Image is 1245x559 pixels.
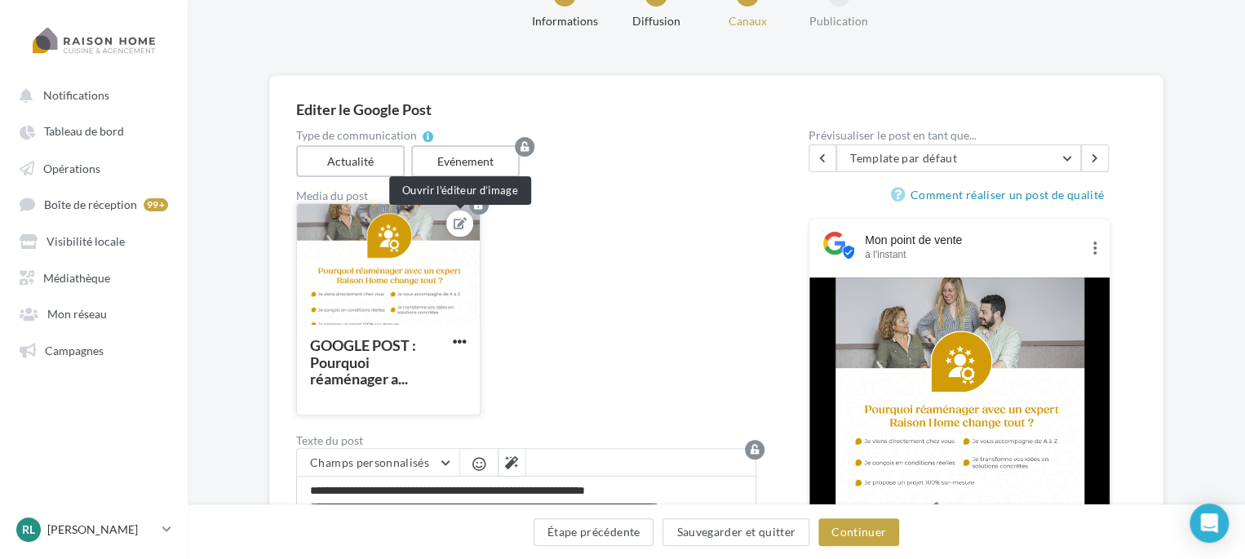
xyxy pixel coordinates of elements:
div: GOOGLE POST : Pourquoi réaménager a... [310,336,416,388]
div: Informations [512,13,617,29]
span: Template par défaut [850,151,957,165]
a: RL [PERSON_NAME] [13,514,175,545]
label: Evénement [411,145,520,177]
div: Mon point de vente [865,232,1080,248]
a: Mon réseau [10,298,178,327]
div: 99+ [144,198,168,211]
button: Étape précédente [534,518,654,546]
div: Diffusion [604,13,708,29]
a: Tableau de bord [10,116,178,145]
span: Visibilité locale [47,234,125,248]
img: GOOGLE POST : Pourquoi réaménager avec un expert Raison Home change tout ? [835,277,1084,526]
span: Type de communication [296,130,417,141]
span: Champs personnalisés [310,455,429,469]
span: RL [22,521,35,538]
span: Mon réseau [47,307,107,321]
span: Tableau de bord [44,125,124,139]
button: Champs personnalisés [297,449,459,477]
span: Campagnes [45,343,104,357]
label: Actualité [296,145,405,177]
div: Publication [786,13,891,29]
span: Médiathèque [43,270,110,284]
a: Opérations [10,153,178,182]
div: Media du post [296,190,756,202]
span: Opérations [43,161,100,175]
div: à l'instant [865,248,1080,261]
span: Boîte de réception [44,197,137,211]
button: Sauvegarder et quitter [662,518,809,546]
div: Canaux [695,13,800,29]
label: Texte du post [296,435,756,446]
span: Notifications [43,88,109,102]
button: Notifications [10,80,171,109]
a: Campagnes [10,335,178,364]
p: [PERSON_NAME] [47,521,156,538]
button: Continuer [818,518,899,546]
a: Comment réaliser un post de qualité [891,185,1110,205]
a: Boîte de réception 99+ [10,189,178,219]
a: Médiathèque [10,262,178,291]
button: Template par défaut [836,144,1081,172]
div: Editer le Google Post [296,102,1136,117]
a: Visibilité locale [10,225,178,255]
div: Ouvrir l'éditeur d’image [389,176,531,205]
div: Prévisualiser le post en tant que... [809,130,1110,141]
div: Open Intercom Messenger [1190,504,1229,543]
